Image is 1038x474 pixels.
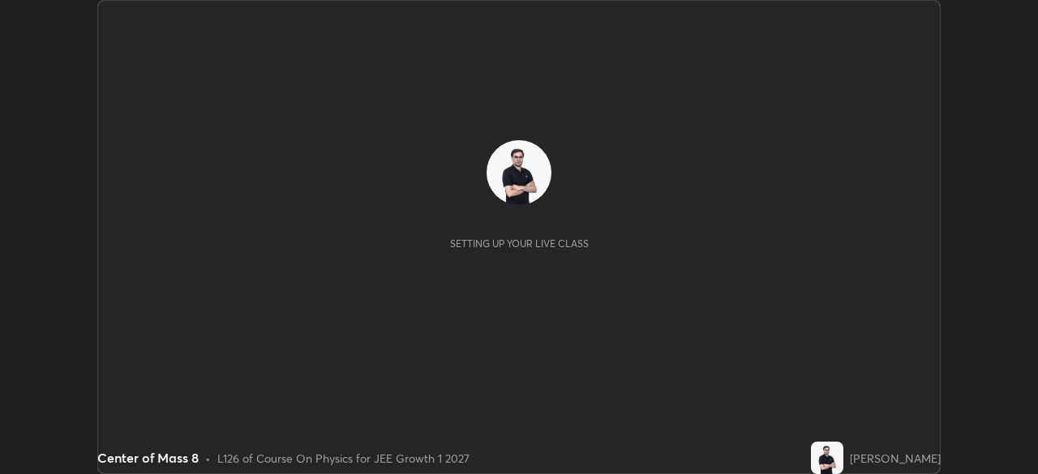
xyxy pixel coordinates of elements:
img: b499b2d2288d465e9a261f82da0a8523.jpg [487,140,551,205]
div: Setting up your live class [450,237,589,250]
div: L126 of Course On Physics for JEE Growth 1 2027 [217,450,470,467]
div: • [205,450,211,467]
div: Center of Mass 8 [97,448,199,468]
div: [PERSON_NAME] [850,450,941,467]
img: b499b2d2288d465e9a261f82da0a8523.jpg [811,442,843,474]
